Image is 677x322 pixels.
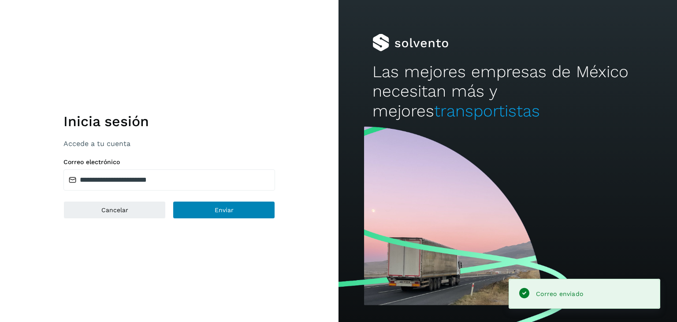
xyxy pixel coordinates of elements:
[372,62,643,121] h2: Las mejores empresas de México necesitan más y mejores
[173,201,275,219] button: Enviar
[63,113,275,130] h1: Inicia sesión
[215,207,234,213] span: Enviar
[101,207,128,213] span: Cancelar
[434,101,540,120] span: transportistas
[63,201,166,219] button: Cancelar
[63,139,275,148] p: Accede a tu cuenta
[536,290,583,297] span: Correo enviado
[63,158,275,166] label: Correo electrónico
